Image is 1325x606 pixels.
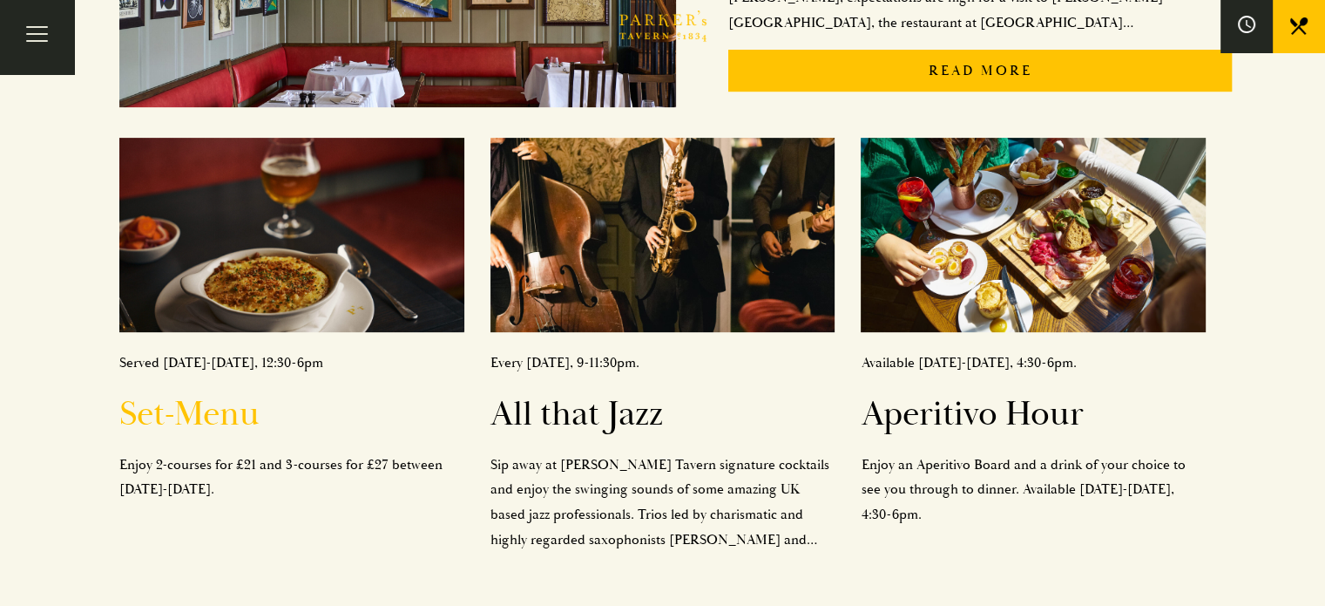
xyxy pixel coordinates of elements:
[119,138,464,502] a: Served [DATE]-[DATE], 12:30-6pmSet-MenuEnjoy 2-courses for £21 and 3-courses for £27 between [DAT...
[119,351,464,376] p: Served [DATE]-[DATE], 12:30-6pm
[861,453,1206,528] p: Enjoy an Aperitivo Board and a drink of your choice to see you through to dinner. Available [DATE...
[861,393,1206,435] h2: Aperitivo Hour
[119,393,464,435] h2: Set-Menu
[728,50,1233,92] p: Read More
[490,453,835,553] p: Sip away at [PERSON_NAME] Tavern signature cocktails and enjoy the swinging sounds of some amazin...
[119,453,464,503] p: Enjoy 2-courses for £21 and 3-courses for £27 between [DATE]-[DATE].
[861,351,1206,376] p: Available [DATE]-[DATE], 4:30-6pm.
[490,138,835,553] a: Every [DATE], 9-11:30pm.All that JazzSip away at [PERSON_NAME] Tavern signature cocktails and enj...
[490,393,835,435] h2: All that Jazz
[490,351,835,376] p: Every [DATE], 9-11:30pm.
[861,138,1206,528] a: Available [DATE]-[DATE], 4:30-6pm.Aperitivo HourEnjoy an Aperitivo Board and a drink of your choi...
